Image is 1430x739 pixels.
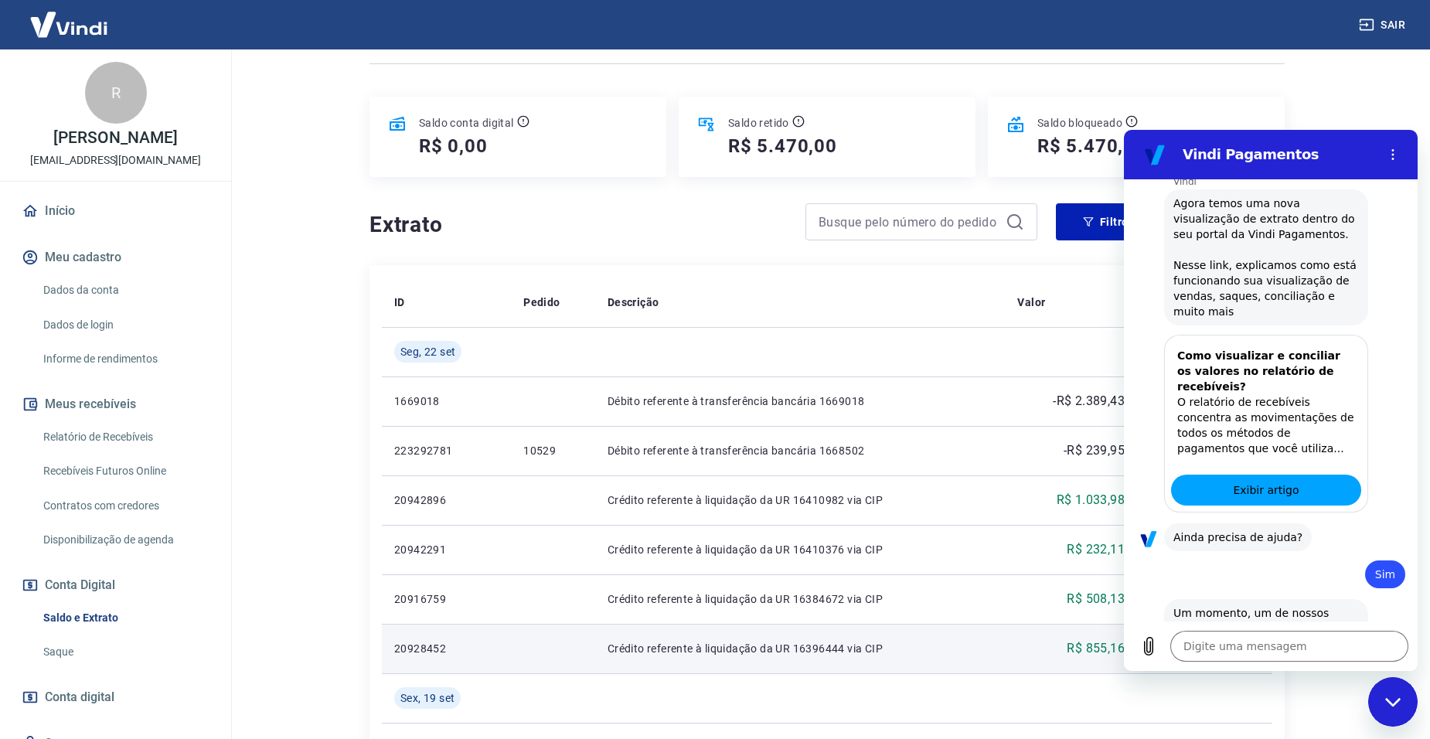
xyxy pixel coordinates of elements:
p: Pedido [523,295,560,310]
a: Recebíveis Futuros Online [37,455,213,487]
p: R$ 855,16 [1067,639,1125,658]
iframe: Janela de mensagens [1124,130,1418,671]
p: Valor [1017,295,1045,310]
p: 20928452 [394,641,499,656]
a: Informe de rendimentos [37,343,213,375]
h5: R$ 5.470,00 [728,134,837,158]
button: Sair [1356,11,1411,39]
p: R$ 232,11 [1067,540,1125,559]
p: [EMAIL_ADDRESS][DOMAIN_NAME] [30,152,201,169]
p: Crédito referente à liquidação da UR 16410982 via CIP [608,492,993,508]
p: Débito referente à transferência bancária 1668502 [608,443,993,458]
p: Crédito referente à liquidação da UR 16396444 via CIP [608,641,993,656]
p: 10529 [523,443,583,458]
h5: R$ 5.470,00 [1037,134,1146,158]
button: Filtros [1056,203,1161,240]
a: Contratos com credores [37,490,213,522]
p: R$ 1.033,98 [1057,491,1125,509]
img: Vindi [19,1,119,48]
a: Conta digital [19,680,213,714]
p: Crédito referente à liquidação da UR 16384672 via CIP [608,591,993,607]
p: 20942291 [394,542,499,557]
p: 20916759 [394,591,499,607]
span: Sex, 19 set [400,690,455,706]
p: [PERSON_NAME] [53,130,177,146]
p: Saldo bloqueado [1037,115,1122,131]
p: -R$ 2.389,43 [1053,392,1125,410]
p: 20942896 [394,492,499,508]
div: R [85,62,147,124]
p: Débito referente à transferência bancária 1669018 [608,393,993,409]
p: R$ 508,13 [1067,590,1125,608]
p: ID [394,295,405,310]
a: Dados da conta [37,274,213,306]
a: Saldo e Extrato [37,602,213,634]
p: Saldo conta digital [419,115,514,131]
a: Dados de login [37,309,213,341]
p: -R$ 239,95 [1064,441,1125,460]
h5: R$ 0,00 [419,134,488,158]
button: Conta Digital [19,568,213,602]
h4: Extrato [369,209,787,240]
p: Crédito referente à liquidação da UR 16410376 via CIP [608,542,993,557]
p: 1669018 [394,393,499,409]
p: Saldo retido [728,115,789,131]
p: Descrição [608,295,659,310]
button: Meus recebíveis [19,387,213,421]
span: Seg, 22 set [400,344,455,359]
input: Busque pelo número do pedido [819,210,999,233]
button: Meu cadastro [19,240,213,274]
span: Conta digital [45,686,114,708]
a: Início [19,194,213,228]
iframe: Botão para iniciar a janela de mensagens, 1 mensagem não lida [1368,677,1418,727]
a: Disponibilização de agenda [37,524,213,556]
p: 223292781 [394,443,499,458]
a: Saque [37,636,213,668]
a: Relatório de Recebíveis [37,421,213,453]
